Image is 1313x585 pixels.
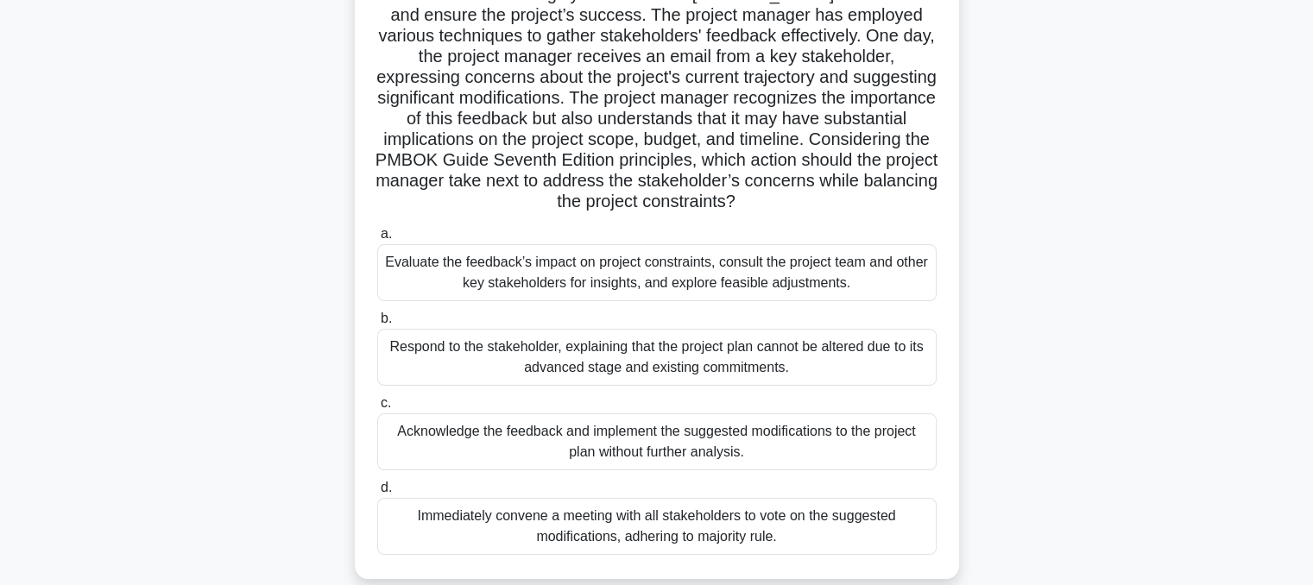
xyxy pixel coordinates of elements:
[377,413,937,470] div: Acknowledge the feedback and implement the suggested modifications to the project plan without fu...
[377,244,937,301] div: Evaluate the feedback’s impact on project constraints, consult the project team and other key sta...
[381,311,392,325] span: b.
[377,329,937,386] div: Respond to the stakeholder, explaining that the project plan cannot be altered due to its advance...
[377,498,937,555] div: Immediately convene a meeting with all stakeholders to vote on the suggested modifications, adher...
[381,480,392,494] span: d.
[381,226,392,241] span: a.
[381,395,391,410] span: c.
